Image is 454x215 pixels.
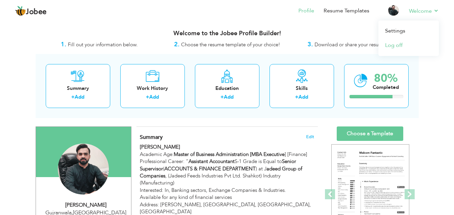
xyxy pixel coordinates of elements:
[75,94,84,100] a: Add
[174,151,285,158] strong: Master of Business Administration [MBA Executive
[140,165,302,179] strong: adeed Group of Companies
[140,134,314,141] h4: Adding a summary is a quick and easy way to highlight your experience and interests.
[388,5,399,16] img: Profile Img
[298,94,308,100] a: Add
[220,94,224,101] label: +
[295,94,298,101] label: +
[275,85,329,92] div: Skills
[26,8,47,16] span: Jobee
[373,84,399,91] div: Completed
[378,24,439,38] a: Settings
[409,7,439,15] a: Welcome
[140,144,180,150] strong: [PERSON_NAME]
[36,30,419,37] h3: Welcome to the Jobee Profile Builder!
[189,158,235,165] strong: Assistant Accountant
[41,201,131,209] div: [PERSON_NAME]
[315,41,402,48] span: Download or share your resume online.
[140,133,163,141] span: Summary
[149,94,159,100] a: Add
[324,7,369,15] a: Resume Templates
[174,40,179,49] strong: 2.
[126,85,179,92] div: Work History
[378,38,439,53] a: Log off
[373,73,399,84] div: 80%
[298,7,314,15] a: Profile
[51,85,105,92] div: Summary
[71,94,75,101] label: +
[307,40,313,49] strong: 3.
[68,41,138,48] span: Fill out your information below.
[181,41,280,48] span: Choose the resume template of your choice!
[61,40,66,49] strong: 1.
[337,126,403,141] a: Choose a Template
[15,6,47,16] a: Jobee
[306,135,314,139] span: Edit
[146,94,149,101] label: +
[224,94,234,100] a: Add
[15,6,26,16] img: jobee.io
[200,85,254,92] div: Education
[58,144,109,195] img: Muhsin Ali
[164,165,256,172] strong: ACCOUNTS & FINANCE DEPARTMENT
[140,158,296,172] strong: Senior Supervisor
